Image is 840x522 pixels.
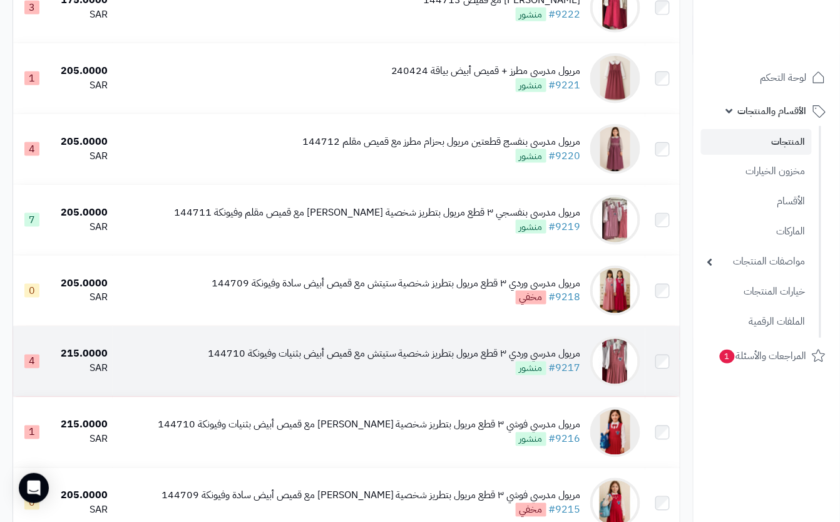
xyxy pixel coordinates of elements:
span: المراجعات والأسئلة [719,347,807,365]
a: #9220 [549,149,581,164]
div: مريول مدرسي فوشي ٣ قطع مريول بتطريز شخصية [PERSON_NAME] مع قميص أبيض سادة وفيونكة 144709 [161,489,581,503]
span: منشور [516,149,546,163]
div: 205.0000 [56,206,108,220]
a: #9221 [549,78,581,93]
div: SAR [56,8,108,22]
a: #9215 [549,503,581,518]
span: 0 [24,496,39,510]
a: الماركات [701,218,812,245]
div: مريول مدرسي بنفسجي ٣ قطع مريول بتطريز شخصية [PERSON_NAME] مع قميص مقلم وفيونكة 144711 [174,206,581,220]
div: SAR [56,220,108,234]
img: مريول مدرسي مطرز + قميص أبيض بياقة 240424 [590,53,640,103]
img: مريول مدرسي بنفسج قطعتين مريول بحزام مطرز مع قميص مقلم 144712 [590,124,640,174]
div: SAR [56,503,108,518]
span: 1 [24,425,39,439]
a: لوحة التحكم [701,63,832,93]
div: SAR [56,362,108,376]
div: مريول مدرسي مطرز + قميص أبيض بياقة 240424 [391,64,581,78]
a: الأقسام [701,188,812,215]
a: الملفات الرقمية [701,308,812,335]
span: منشور [516,432,546,446]
span: 1 [24,71,39,85]
span: منشور [516,78,546,92]
a: #9216 [549,432,581,447]
img: مريول مدرسي وردي ٣ قطع مريول بتطريز شخصية ستيتش مع قميص أبيض بثنيات وفيونكة 144710 [590,337,640,387]
span: منشور [516,8,546,21]
a: مواصفات المنتجات [701,248,812,275]
div: مريول مدرسي وردي ٣ قطع مريول بتطريز شخصية ستيتش مع قميص أبيض بثنيات وفيونكة 144710 [208,347,581,362]
span: 4 [24,355,39,368]
span: منشور [516,220,546,234]
a: #9217 [549,361,581,376]
a: المنتجات [701,129,812,155]
a: #9219 [549,219,581,234]
a: #9218 [549,290,581,305]
div: 205.0000 [56,64,108,78]
div: SAR [56,78,108,93]
span: 3 [24,1,39,14]
div: SAR [56,432,108,447]
a: مخزون الخيارات [701,158,812,185]
img: مريول مدرسي وردي ٣ قطع مريول بتطريز شخصية ستيتش مع قميص أبيض سادة وفيونكة 144709 [590,266,640,316]
div: 205.0000 [56,489,108,503]
a: خيارات المنتجات [701,278,812,305]
div: 205.0000 [56,135,108,149]
a: #9222 [549,7,581,22]
img: مريول مدرسي فوشي ٣ قطع مريول بتطريز شخصية ستيتش مع قميص أبيض بثنيات وفيونكة 144710 [590,407,640,457]
img: مريول مدرسي بنفسجي ٣ قطع مريول بتطريز شخصية ستيتش مع قميص مقلم وفيونكة 144711 [590,195,640,245]
div: 215.0000 [56,418,108,432]
span: 0 [24,284,39,298]
span: 1 [719,350,735,365]
div: 205.0000 [56,276,108,291]
span: مخفي [516,503,546,517]
span: لوحة التحكم [761,69,807,86]
div: مريول مدرسي فوشي ٣ قطع مريول بتطريز شخصية [PERSON_NAME] مع قميص أبيض بثنيات وفيونكة 144710 [158,418,581,432]
div: مريول مدرسي بنفسج قطعتين مريول بحزام مطرز مع قميص مقلم 144712 [302,135,581,149]
span: 7 [24,213,39,227]
span: مخفي [516,291,546,305]
div: SAR [56,291,108,305]
div: Open Intercom Messenger [19,473,49,503]
a: المراجعات والأسئلة1 [701,341,832,371]
div: 215.0000 [56,347,108,362]
div: SAR [56,149,108,164]
span: الأقسام والمنتجات [738,102,807,120]
span: 4 [24,142,39,156]
img: logo-2.png [755,21,828,48]
span: منشور [516,362,546,375]
div: مريول مدرسي وردي ٣ قطع مريول بتطريز شخصية ستيتش مع قميص أبيض سادة وفيونكة 144709 [212,276,581,291]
